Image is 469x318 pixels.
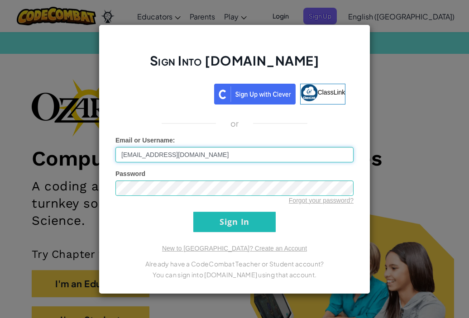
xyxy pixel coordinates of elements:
span: Password [115,170,145,177]
span: Email or Username [115,137,173,144]
p: You can sign into [DOMAIN_NAME] using that account. [115,269,354,280]
img: classlink-logo-small.png [301,84,318,101]
iframe: Botón de Acceder con Google [119,83,214,103]
h2: Sign Into [DOMAIN_NAME] [115,52,354,78]
p: or [230,118,239,129]
a: New to [GEOGRAPHIC_DATA]? Create an Account [162,245,307,252]
label: : [115,136,175,145]
input: Sign In [193,212,276,232]
span: ClassLink [318,88,345,95]
img: clever_sso_button@2x.png [214,84,296,104]
a: Forgot your password? [289,197,354,204]
p: Already have a CodeCombat Teacher or Student account? [115,258,354,269]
